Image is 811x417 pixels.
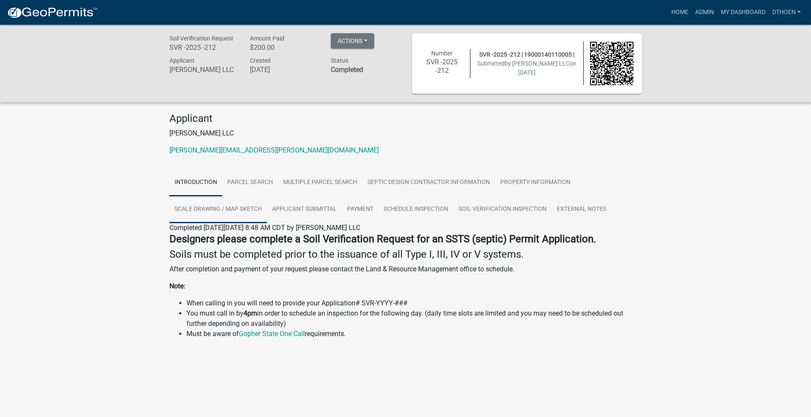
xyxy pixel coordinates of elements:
[244,309,257,317] strong: 4pm
[239,330,305,338] a: Gopher State One Call
[169,282,185,290] strong: Note:
[169,264,642,274] p: After completion and payment of your request please contact the Land & Resource Management office...
[186,298,642,308] li: When calling in you will need to provide your Application# SVR-YYYY-###
[169,43,238,52] h6: SVR -2025 -212
[331,66,363,74] strong: Completed
[186,308,642,329] li: You must call in by in order to schedule an inspection for the following day. (daily time slots a...
[552,196,611,223] a: External Notes
[421,58,464,74] h6: SVR -2025 -212
[169,196,267,223] a: Scale Drawing / Map Sketch
[453,196,552,223] a: Soil Verification Inspection
[278,169,362,196] a: Multiple Parcel Search
[250,35,284,42] span: Amount Paid
[342,196,378,223] a: Payment
[169,35,233,42] span: Soil Verification Request
[169,57,195,64] span: Applicant
[479,51,574,58] span: SVR -2025 -212 | 19000140110005 |
[331,33,374,49] button: Actions
[431,50,453,57] span: Number
[495,169,576,196] a: Property Information
[331,57,348,64] span: Status
[169,66,238,74] h6: [PERSON_NAME] LLC
[169,112,642,125] h4: Applicant
[250,57,271,64] span: Created
[169,233,596,245] strong: Designers please complete a Soil Verification Request for an SSTS (septic) Permit Application.
[169,128,642,138] p: [PERSON_NAME] LLC
[169,248,642,261] h4: Soils must be completed prior to the issuance of all Type I, III, IV or V systems.
[267,196,342,223] a: Applicant Submittal
[378,196,453,223] a: Schedule Inspection
[717,4,769,20] a: My Dashboard
[590,42,633,85] img: QR code
[169,146,379,154] a: [PERSON_NAME][EMAIL_ADDRESS][PERSON_NAME][DOMAIN_NAME]
[186,329,642,339] li: Must be aware of requirements.
[769,4,804,20] a: dthoen
[362,169,495,196] a: Septic Design Contractor Information
[169,224,360,232] span: Completed [DATE][DATE] 8:48 AM CDT by [PERSON_NAME] LLC
[250,66,318,74] h6: [DATE]
[692,4,717,20] a: Admin
[222,169,278,196] a: Parcel search
[250,43,318,52] h6: $200.00
[169,169,222,196] a: Introduction
[504,60,570,67] span: by [PERSON_NAME] LLC
[668,4,692,20] a: Home
[477,60,576,76] span: Submitted on [DATE]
